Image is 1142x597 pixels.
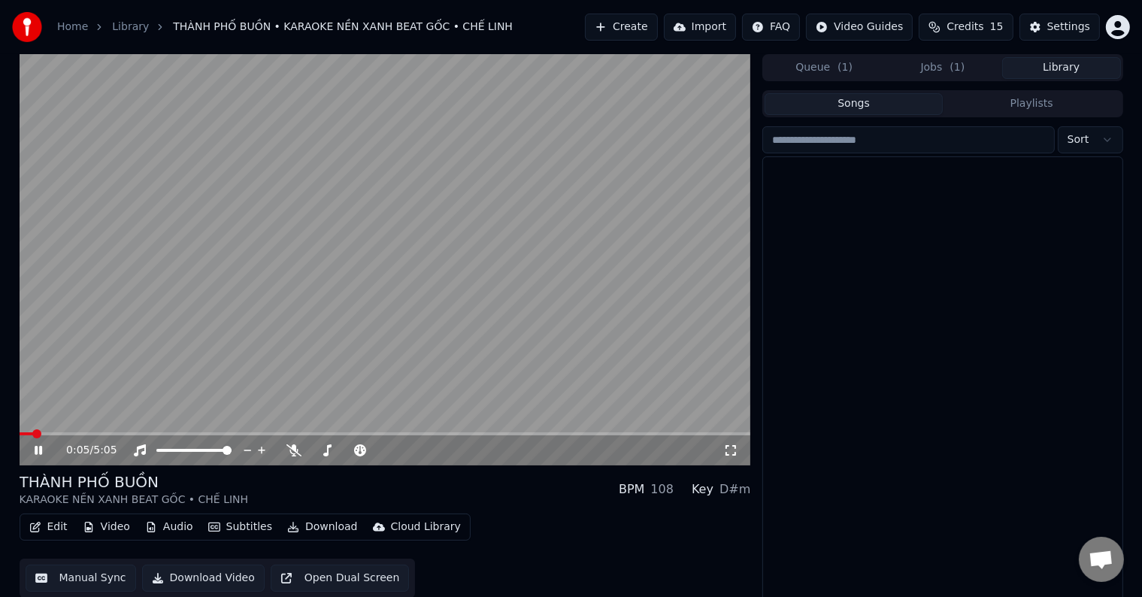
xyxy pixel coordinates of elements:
[57,20,88,35] a: Home
[66,443,89,458] span: 0:05
[20,471,249,492] div: THÀNH PHỐ BUỒN
[719,480,750,499] div: D#m
[838,60,853,75] span: ( 1 )
[692,480,713,499] div: Key
[742,14,800,41] button: FAQ
[765,57,883,79] button: Queue
[142,565,265,592] button: Download Video
[173,20,513,35] span: THÀNH PHỐ BUỒN • KARAOKE NỀN XANH BEAT GỐC • CHẾ LINH
[619,480,644,499] div: BPM
[664,14,736,41] button: Import
[883,57,1002,79] button: Jobs
[806,14,913,41] button: Video Guides
[66,443,102,458] div: /
[23,517,74,538] button: Edit
[391,520,461,535] div: Cloud Library
[139,517,199,538] button: Audio
[1079,537,1124,582] div: Open chat
[950,60,965,75] span: ( 1 )
[26,565,136,592] button: Manual Sync
[93,443,117,458] span: 5:05
[1019,14,1100,41] button: Settings
[271,565,410,592] button: Open Dual Screen
[57,20,513,35] nav: breadcrumb
[947,20,983,35] span: Credits
[12,12,42,42] img: youka
[112,20,149,35] a: Library
[1068,132,1089,147] span: Sort
[650,480,674,499] div: 108
[1047,20,1090,35] div: Settings
[202,517,278,538] button: Subtitles
[990,20,1004,35] span: 15
[20,492,249,508] div: KARAOKE NỀN XANH BEAT GỐC • CHẾ LINH
[77,517,136,538] button: Video
[943,93,1121,115] button: Playlists
[919,14,1013,41] button: Credits15
[765,93,943,115] button: Songs
[1002,57,1121,79] button: Library
[585,14,658,41] button: Create
[281,517,364,538] button: Download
